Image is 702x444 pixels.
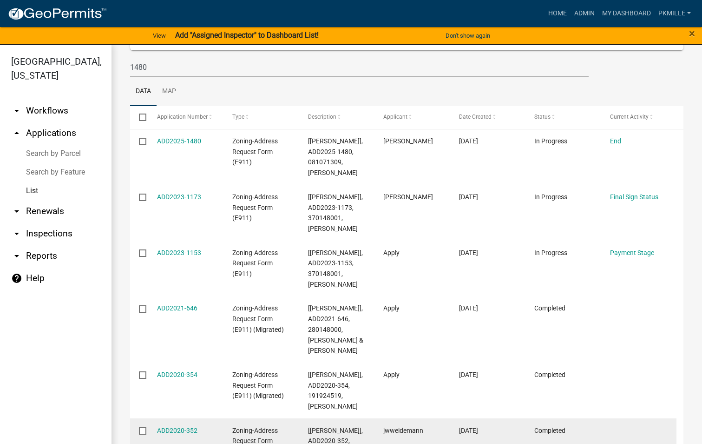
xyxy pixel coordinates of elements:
[130,58,589,77] input: Search for applications
[157,137,201,145] a: ADD2025-1480
[610,193,658,201] a: Final Sign Status
[534,114,551,120] span: Status
[598,5,655,22] a: My Dashboard
[383,304,400,312] span: Apply
[610,137,621,145] a: End
[223,106,299,128] datatable-header-cell: Type
[545,5,571,22] a: Home
[130,106,148,128] datatable-header-cell: Select
[11,128,22,139] i: arrow_drop_up
[459,304,478,312] span: 05/06/2021
[157,371,197,378] a: ADD2020-354
[442,28,494,43] button: Don't show again
[232,249,278,278] span: Zoning-Address Request Form (E911)
[11,228,22,239] i: arrow_drop_down
[157,114,208,120] span: Application Number
[11,206,22,217] i: arrow_drop_down
[308,193,363,232] span: [Nicole Hultin], ADD2023-1173, 370148001, DANIEL LAKE
[525,106,601,128] datatable-header-cell: Status
[299,106,374,128] datatable-header-cell: Description
[459,371,478,378] span: 04/17/2020
[157,427,197,434] a: ADD2020-352
[383,137,433,145] span: Paul Menge
[148,106,223,128] datatable-header-cell: Application Number
[308,137,363,176] span: [Nicole Bradbury], ADD2025-1480, 081071309, PAUL MENGE
[689,27,695,40] span: ×
[459,427,478,434] span: 04/10/2020
[11,105,22,116] i: arrow_drop_down
[610,249,654,256] a: Payment Stage
[459,137,478,145] span: 06/23/2025
[232,371,284,400] span: Zoning-Address Request Form (E911) (Migrated)
[232,304,284,333] span: Zoning-Address Request Form (E911) (Migrated)
[11,273,22,284] i: help
[232,193,278,222] span: Zoning-Address Request Form (E911)
[374,106,450,128] datatable-header-cell: Applicant
[459,114,492,120] span: Date Created
[157,304,197,312] a: ADD2021-646
[175,31,319,40] strong: Add "Assigned Inspector" to Dashboard List!
[157,193,201,201] a: ADD2023-1173
[534,137,567,145] span: In Progress
[130,77,157,107] a: Data
[157,77,182,107] a: Map
[232,114,244,120] span: Type
[459,193,478,201] span: 09/20/2023
[11,250,22,262] i: arrow_drop_down
[157,249,201,256] a: ADD2023-1153
[383,371,400,378] span: Apply
[601,106,676,128] datatable-header-cell: Current Activity
[383,193,433,201] span: Daniel Lake
[534,304,565,312] span: Completed
[383,249,400,256] span: Apply
[149,28,170,43] a: View
[308,304,363,354] span: [Rachel], ADD2021-646, 280148000, BERNARD M & ROBIN M CUNNINGHAM
[689,28,695,39] button: Close
[534,371,565,378] span: Completed
[383,114,407,120] span: Applicant
[308,371,363,410] span: [Rachel], ADD2020-354, 191924519, LISA WEIDEMANN
[383,427,423,434] span: jwweidemann
[534,427,565,434] span: Completed
[534,249,567,256] span: In Progress
[571,5,598,22] a: Admin
[534,193,567,201] span: In Progress
[655,5,695,22] a: pkmille
[308,114,336,120] span: Description
[308,249,363,288] span: [Nicole Hultin], ADD2023-1153, 370148001, DANIEL LAKE
[450,106,525,128] datatable-header-cell: Date Created
[459,249,478,256] span: 08/14/2023
[232,137,278,166] span: Zoning-Address Request Form (E911)
[610,114,649,120] span: Current Activity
